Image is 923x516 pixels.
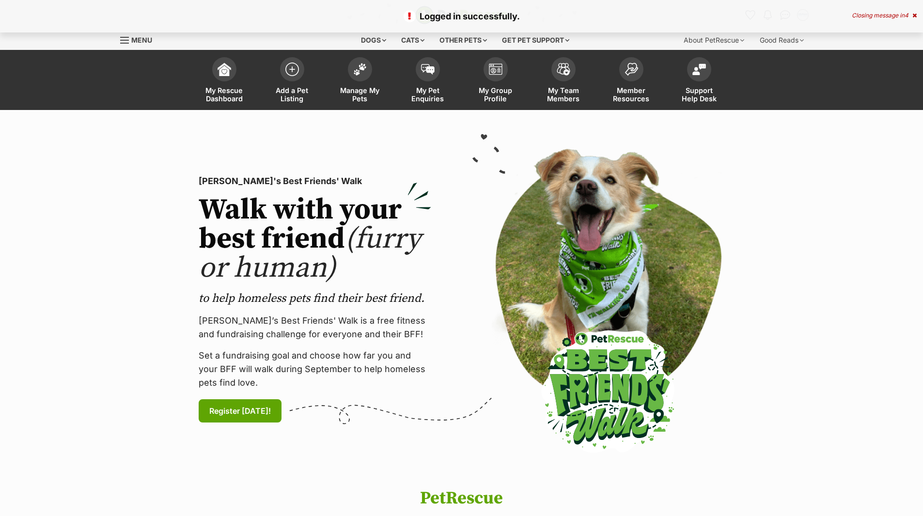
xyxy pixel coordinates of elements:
div: Get pet support [495,31,576,50]
span: Support Help Desk [677,86,721,103]
p: to help homeless pets find their best friend. [199,291,431,306]
div: Dogs [354,31,393,50]
a: My Team Members [530,52,597,110]
span: Menu [131,36,152,44]
div: Good Reads [753,31,811,50]
span: My Rescue Dashboard [203,86,246,103]
span: Manage My Pets [338,86,382,103]
div: Other pets [433,31,494,50]
p: [PERSON_NAME]'s Best Friends' Walk [199,174,431,188]
span: (furry or human) [199,221,421,286]
h2: Walk with your best friend [199,196,431,283]
span: Register [DATE]! [209,405,271,417]
img: dashboard-icon-eb2f2d2d3e046f16d808141f083e7271f6b2e854fb5c12c21221c1fb7104beca.svg [218,63,231,76]
div: About PetRescue [677,31,751,50]
img: pet-enquiries-icon-7e3ad2cf08bfb03b45e93fb7055b45f3efa6380592205ae92323e6603595dc1f.svg [421,64,435,75]
a: Register [DATE]! [199,399,282,422]
a: Manage My Pets [326,52,394,110]
img: team-members-icon-5396bd8760b3fe7c0b43da4ab00e1e3bb1a5d9ba89233759b79545d2d3fc5d0d.svg [557,63,570,76]
a: My Pet Enquiries [394,52,462,110]
a: Support Help Desk [665,52,733,110]
div: Cats [394,31,431,50]
a: My Rescue Dashboard [190,52,258,110]
span: My Pet Enquiries [406,86,450,103]
img: help-desk-icon-fdf02630f3aa405de69fd3d07c3f3aa587a6932b1a1747fa1d2bba05be0121f9.svg [692,63,706,75]
p: Set a fundraising goal and choose how far you and your BFF will walk during September to help hom... [199,349,431,390]
img: add-pet-listing-icon-0afa8454b4691262ce3f59096e99ab1cd57d4a30225e0717b998d2c9b9846f56.svg [285,63,299,76]
p: [PERSON_NAME]’s Best Friends' Walk is a free fitness and fundraising challenge for everyone and t... [199,314,431,341]
img: group-profile-icon-3fa3cf56718a62981997c0bc7e787c4b2cf8bcc04b72c1350f741eb67cf2f40e.svg [489,63,502,75]
a: Add a Pet Listing [258,52,326,110]
span: My Group Profile [474,86,517,103]
a: My Group Profile [462,52,530,110]
span: Add a Pet Listing [270,86,314,103]
span: Member Resources [610,86,653,103]
img: manage-my-pets-icon-02211641906a0b7f246fdf0571729dbe1e7629f14944591b6c1af311fb30b64b.svg [353,63,367,76]
h1: PetRescue [313,489,611,508]
span: My Team Members [542,86,585,103]
a: Menu [120,31,159,48]
a: Member Resources [597,52,665,110]
img: member-resources-icon-8e73f808a243e03378d46382f2149f9095a855e16c252ad45f914b54edf8863c.svg [625,63,638,76]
